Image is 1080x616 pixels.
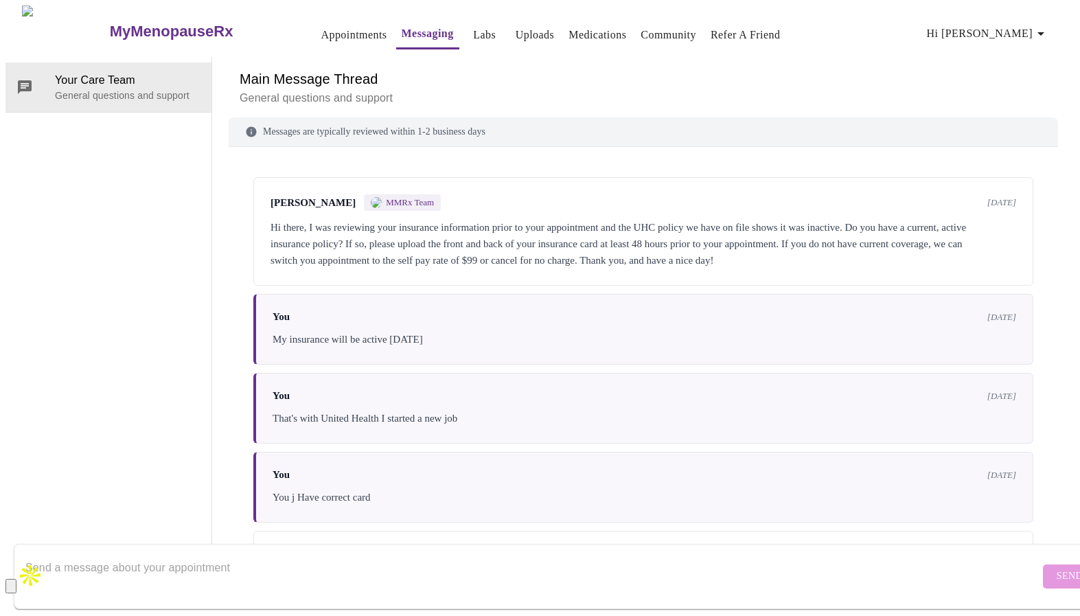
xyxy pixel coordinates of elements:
div: That's with United Health I started a new job [273,410,1016,426]
span: [DATE] [987,197,1016,208]
button: Labs [463,21,507,49]
button: Community [635,21,702,49]
a: Appointments [321,25,387,45]
a: Medications [568,25,626,45]
a: Uploads [516,25,555,45]
button: Messaging [396,20,459,49]
a: Refer a Friend [711,25,781,45]
span: [DATE] [987,391,1016,402]
a: MyMenopauseRx [108,8,288,56]
p: General questions and support [55,89,200,102]
img: MyMenopauseRx Logo [22,5,108,57]
span: You [273,311,290,323]
span: [DATE] [987,470,1016,481]
span: [DATE] [987,312,1016,323]
div: Messages are typically reviewed within 1-2 business days [229,117,1058,147]
button: Refer a Friend [705,21,786,49]
a: Community [641,25,696,45]
span: You [273,469,290,481]
a: Labs [473,25,496,45]
button: Medications [563,21,632,49]
div: Your Care TeamGeneral questions and support [5,62,211,112]
button: Hi [PERSON_NAME] [921,20,1055,47]
div: Hi there, I was reviewing your insurance information prior to your appointment and the UHC policy... [271,219,1016,269]
div: My insurance will be active [DATE] [273,331,1016,347]
img: Apollo [16,562,44,589]
span: You [273,390,290,402]
img: MMRX [371,197,382,208]
button: Uploads [510,21,560,49]
h6: Main Message Thread [240,68,1047,90]
h3: MyMenopauseRx [110,23,233,41]
button: Appointments [315,21,392,49]
a: Messaging [402,24,454,43]
div: You j Have correct card [273,489,1016,505]
span: [PERSON_NAME] [271,197,356,209]
span: Hi [PERSON_NAME] [927,24,1049,43]
span: Your Care Team [55,72,200,89]
p: General questions and support [240,90,1047,106]
span: MMRx Team [386,197,434,208]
